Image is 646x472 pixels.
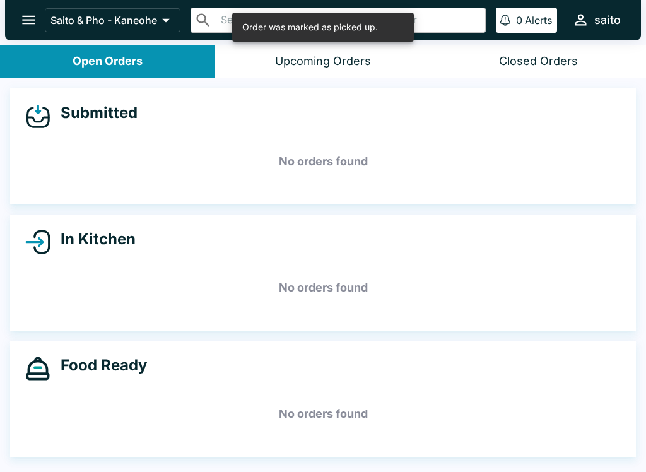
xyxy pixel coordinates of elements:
button: saito [567,6,626,33]
h5: No orders found [25,139,621,184]
input: Search orders by name or phone number [217,11,480,29]
h4: Submitted [50,103,138,122]
p: Saito & Pho - Kaneohe [50,14,157,27]
button: Saito & Pho - Kaneohe [45,8,180,32]
div: Upcoming Orders [275,54,371,69]
button: open drawer [13,4,45,36]
div: saito [594,13,621,28]
h4: In Kitchen [50,230,136,249]
h5: No orders found [25,391,621,437]
h5: No orders found [25,265,621,310]
div: Open Orders [73,54,143,69]
h4: Food Ready [50,356,147,375]
div: Order was marked as picked up. [242,16,378,38]
div: Closed Orders [499,54,578,69]
p: 0 [516,14,522,27]
p: Alerts [525,14,552,27]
